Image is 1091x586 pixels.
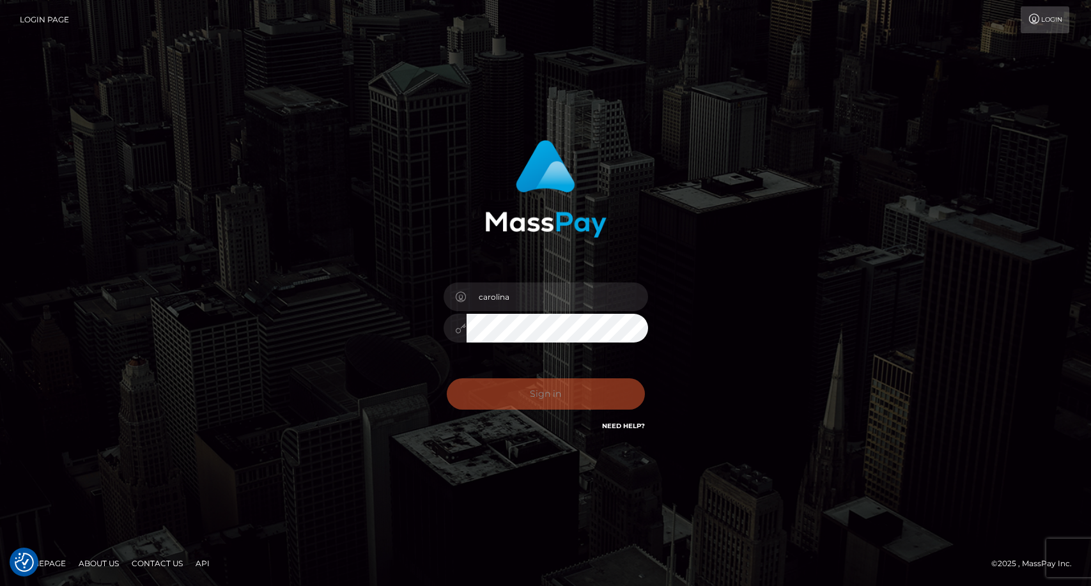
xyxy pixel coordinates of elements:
[127,553,188,573] a: Contact Us
[74,553,124,573] a: About Us
[190,553,215,573] a: API
[15,553,34,572] img: Revisit consent button
[467,282,648,311] input: Username...
[1021,6,1069,33] a: Login
[991,557,1081,571] div: © 2025 , MassPay Inc.
[14,553,71,573] a: Homepage
[602,422,645,430] a: Need Help?
[15,553,34,572] button: Consent Preferences
[485,140,607,238] img: MassPay Login
[20,6,69,33] a: Login Page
